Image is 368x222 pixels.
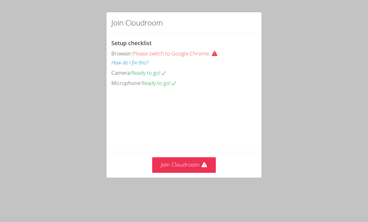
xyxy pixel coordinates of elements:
h2: Join Cloudroom [111,17,163,28]
span: Ready to go! [142,79,177,87]
span: Please switch to Google Chrome. [133,50,220,57]
button: Join Cloudroom [152,157,216,172]
span: Ready to go! [131,69,167,76]
span: Browser: [111,50,133,57]
span: Setup checklist [111,39,152,47]
button: How do I fix this? [111,58,148,67]
span: Microphone: [111,79,142,87]
span: Camera: [111,69,131,76]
